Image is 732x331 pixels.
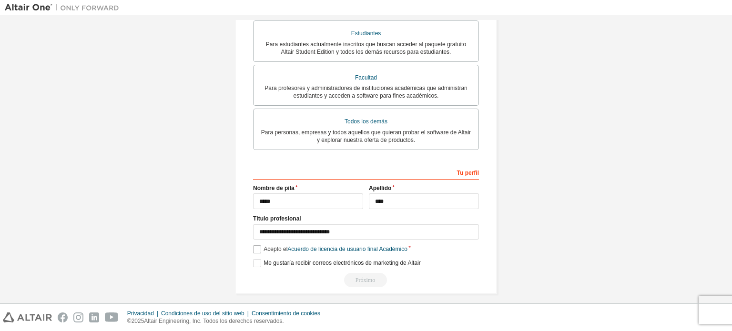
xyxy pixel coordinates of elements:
img: Altair Uno [5,3,124,12]
font: Privacidad [127,310,154,317]
font: Apellido [369,185,391,191]
font: Para profesores y administradores de instituciones académicas que administran estudiantes y acced... [264,85,468,99]
font: Estudiantes [351,30,381,37]
font: Facultad [355,74,377,81]
img: facebook.svg [58,312,68,322]
img: instagram.svg [73,312,83,322]
font: Para personas, empresas y todos aquellos que quieran probar el software de Altair y explorar nues... [261,129,471,143]
div: Read and acccept EULA to continue [253,273,479,287]
img: youtube.svg [105,312,119,322]
font: Me gustaría recibir correos electrónicos de marketing de Altair [264,260,420,266]
font: Consentimiento de cookies [252,310,320,317]
font: © [127,318,132,324]
font: Acuerdo de licencia de usuario final [287,246,377,252]
font: Para estudiantes actualmente inscritos que buscan acceder al paquete gratuito Altair Student Edit... [266,41,466,55]
font: Todos los demás [345,118,387,125]
font: 2025 [132,318,144,324]
font: Nombre de pila [253,185,295,191]
img: linkedin.svg [89,312,99,322]
font: Acepto el [264,246,287,252]
img: altair_logo.svg [3,312,52,322]
font: Académico [379,246,407,252]
font: Tu perfil [457,170,479,176]
font: Condiciones de uso del sitio web [161,310,244,317]
font: Título profesional [253,215,301,222]
font: Altair Engineering, Inc. Todos los derechos reservados. [144,318,284,324]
